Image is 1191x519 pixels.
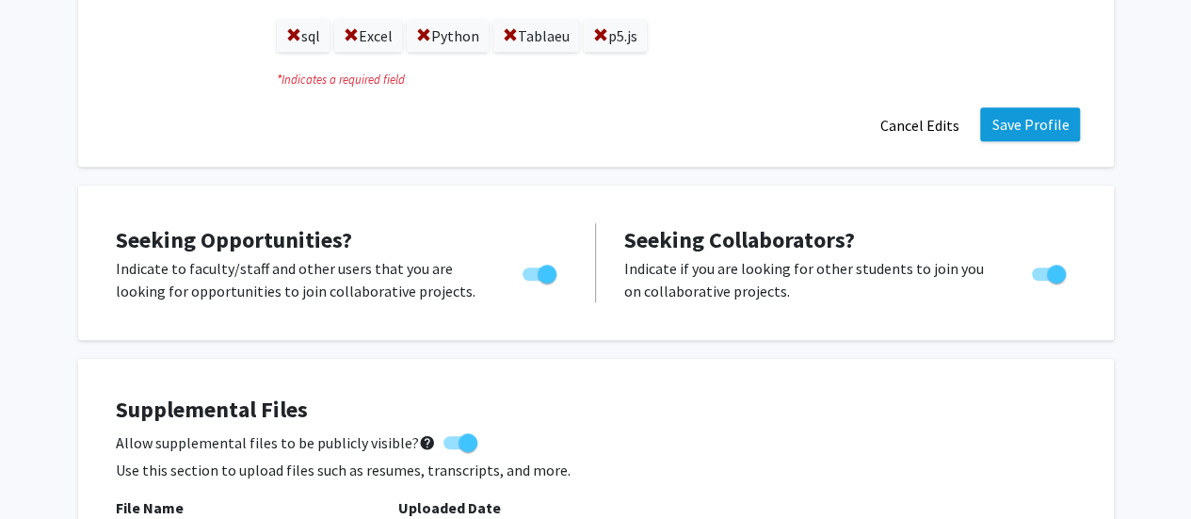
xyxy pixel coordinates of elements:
[116,257,487,302] p: Indicate to faculty/staff and other users that you are looking for opportunities to join collabor...
[398,498,501,517] b: Uploaded Date
[624,225,855,254] span: Seeking Collaborators?
[980,107,1080,141] button: Save Profile
[1024,257,1076,285] div: Toggle
[116,459,1076,481] p: Use this section to upload files such as resumes, transcripts, and more.
[116,431,436,454] span: Allow supplemental files to be publicly visible?
[116,397,1076,424] h4: Supplemental Files
[14,434,80,505] iframe: Chat
[624,257,996,302] p: Indicate if you are looking for other students to join you on collaborative projects.
[277,71,1080,89] i: Indicates a required field
[407,20,489,52] label: Python
[116,498,184,517] b: File Name
[334,20,402,52] label: Excel
[867,107,971,143] button: Cancel Edits
[116,225,352,254] span: Seeking Opportunities?
[584,20,647,52] label: p5.js
[277,20,330,52] label: sql
[515,257,567,285] div: Toggle
[419,431,436,454] mat-icon: help
[493,20,579,52] label: Tablaeu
